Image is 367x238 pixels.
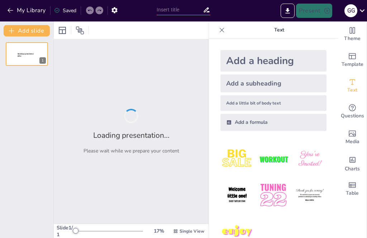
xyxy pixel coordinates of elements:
div: Add a formula [220,114,327,131]
div: Slide 1 / 1 [57,224,74,238]
div: 1 [39,57,46,64]
button: G G [344,4,357,18]
p: Please wait while we prepare your content [84,147,179,154]
h2: Loading presentation... [93,130,170,140]
div: G G [344,4,357,17]
span: Template [342,60,363,68]
div: 1 [6,42,48,66]
div: Add ready made slides [338,47,367,73]
button: My Library [5,5,49,16]
div: Saved [54,7,76,14]
button: Export to PowerPoint [281,4,295,18]
span: Theme [344,35,361,43]
img: 3.jpeg [293,142,327,176]
div: Layout [57,25,68,36]
div: Add a subheading [220,74,327,92]
div: Add images, graphics, shapes or video [338,125,367,150]
button: Add slide [4,25,50,37]
div: Get real-time input from your audience [338,99,367,125]
span: Single View [180,228,204,234]
img: 1.jpeg [220,142,254,176]
span: Table [346,189,359,197]
input: Insert title [157,5,203,15]
img: 2.jpeg [257,142,290,176]
img: 4.jpeg [220,179,254,212]
span: Questions [341,112,364,120]
div: Add charts and graphs [338,150,367,176]
span: Media [345,138,359,146]
div: Add a heading [220,50,327,72]
img: 6.jpeg [293,179,327,212]
span: Sendsteps presentation editor [18,53,34,57]
div: 17 % [150,228,167,234]
p: Text [228,21,331,39]
div: Add a table [338,176,367,202]
button: Present [296,4,332,18]
div: Add text boxes [338,73,367,99]
span: Position [76,26,84,35]
img: 5.jpeg [257,179,290,212]
span: Charts [345,165,360,173]
div: Add a little bit of body text [220,95,327,111]
span: Text [347,86,357,94]
div: Change the overall theme [338,21,367,47]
